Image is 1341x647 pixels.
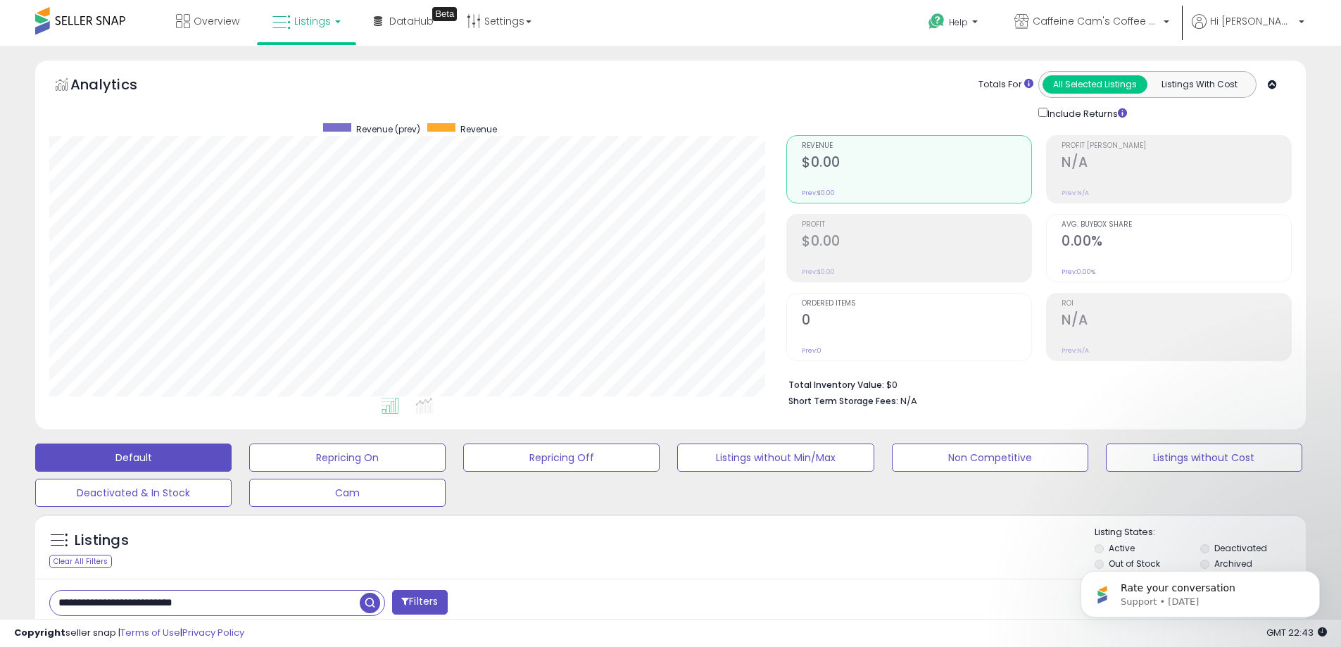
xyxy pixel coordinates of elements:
[949,16,968,28] span: Help
[249,479,446,507] button: Cam
[677,444,874,472] button: Listings without Min/Max
[1062,142,1291,150] span: Profit [PERSON_NAME]
[917,2,992,46] a: Help
[49,555,112,568] div: Clear All Filters
[1062,189,1089,197] small: Prev: N/A
[1062,154,1291,173] h2: N/A
[1062,221,1291,229] span: Avg. Buybox Share
[1059,541,1341,640] iframe: Intercom notifications message
[1062,233,1291,252] h2: 0.00%
[892,444,1088,472] button: Non Competitive
[70,75,165,98] h5: Analytics
[900,394,917,408] span: N/A
[35,479,232,507] button: Deactivated & In Stock
[294,14,331,28] span: Listings
[788,395,898,407] b: Short Term Storage Fees:
[928,13,945,30] i: Get Help
[1147,75,1252,94] button: Listings With Cost
[802,142,1031,150] span: Revenue
[194,14,239,28] span: Overview
[802,300,1031,308] span: Ordered Items
[978,78,1033,92] div: Totals For
[14,626,65,639] strong: Copyright
[802,233,1031,252] h2: $0.00
[120,626,180,639] a: Terms of Use
[356,123,420,135] span: Revenue (prev)
[1028,105,1144,121] div: Include Returns
[1106,444,1302,472] button: Listings without Cost
[788,375,1281,392] li: $0
[249,444,446,472] button: Repricing On
[802,221,1031,229] span: Profit
[1192,14,1304,46] a: Hi [PERSON_NAME]
[1033,14,1159,28] span: Caffeine Cam's Coffee & Candy Company Inc.
[75,531,129,551] h5: Listings
[802,346,821,355] small: Prev: 0
[1043,75,1147,94] button: All Selected Listings
[392,590,447,615] button: Filters
[1210,14,1295,28] span: Hi [PERSON_NAME]
[14,627,244,640] div: seller snap | |
[802,154,1031,173] h2: $0.00
[1062,346,1089,355] small: Prev: N/A
[463,444,660,472] button: Repricing Off
[802,189,835,197] small: Prev: $0.00
[389,14,434,28] span: DataHub
[182,626,244,639] a: Privacy Policy
[802,312,1031,331] h2: 0
[432,7,457,21] div: Tooltip anchor
[788,379,884,391] b: Total Inventory Value:
[1062,268,1095,276] small: Prev: 0.00%
[460,123,497,135] span: Revenue
[1095,526,1306,539] p: Listing States:
[1062,300,1291,308] span: ROI
[802,268,835,276] small: Prev: $0.00
[1062,312,1291,331] h2: N/A
[35,444,232,472] button: Default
